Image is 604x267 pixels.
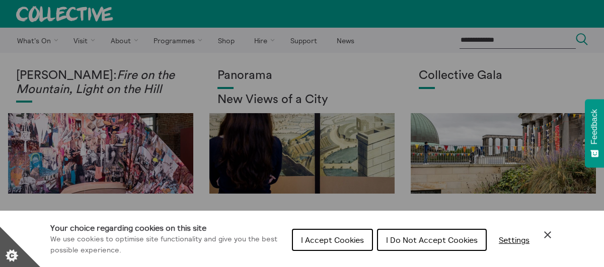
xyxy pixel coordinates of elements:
button: Close Cookie Control [542,229,554,241]
span: I Do Not Accept Cookies [386,235,478,245]
button: Feedback - Show survey [585,99,604,167]
button: I Do Not Accept Cookies [377,229,487,251]
p: We use cookies to optimise site functionality and give you the best possible experience. [50,234,284,255]
span: I Accept Cookies [301,235,364,245]
button: I Accept Cookies [292,229,373,251]
button: Settings [491,230,538,250]
h1: Your choice regarding cookies on this site [50,222,284,234]
span: Feedback [590,109,599,144]
span: Settings [499,235,530,245]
